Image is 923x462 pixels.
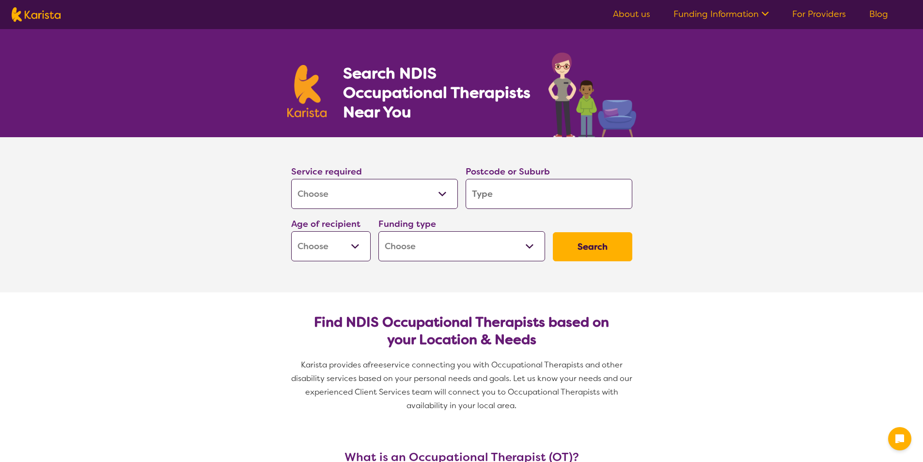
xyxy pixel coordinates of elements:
a: About us [613,8,650,20]
span: service connecting you with Occupational Therapists and other disability services based on your p... [291,360,634,411]
a: For Providers [792,8,846,20]
img: Karista logo [287,65,327,117]
img: occupational-therapy [548,52,636,137]
label: Age of recipient [291,218,360,230]
h2: Find NDIS Occupational Therapists based on your Location & Needs [299,314,625,349]
a: Funding Information [673,8,769,20]
label: Service required [291,166,362,177]
input: Type [466,179,632,209]
span: Karista provides a [301,360,368,370]
a: Blog [869,8,888,20]
h1: Search NDIS Occupational Therapists Near You [343,64,532,122]
span: free [368,360,383,370]
label: Postcode or Suburb [466,166,550,177]
img: Karista logo [12,7,61,22]
label: Funding type [378,218,436,230]
button: Search [553,232,632,261]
